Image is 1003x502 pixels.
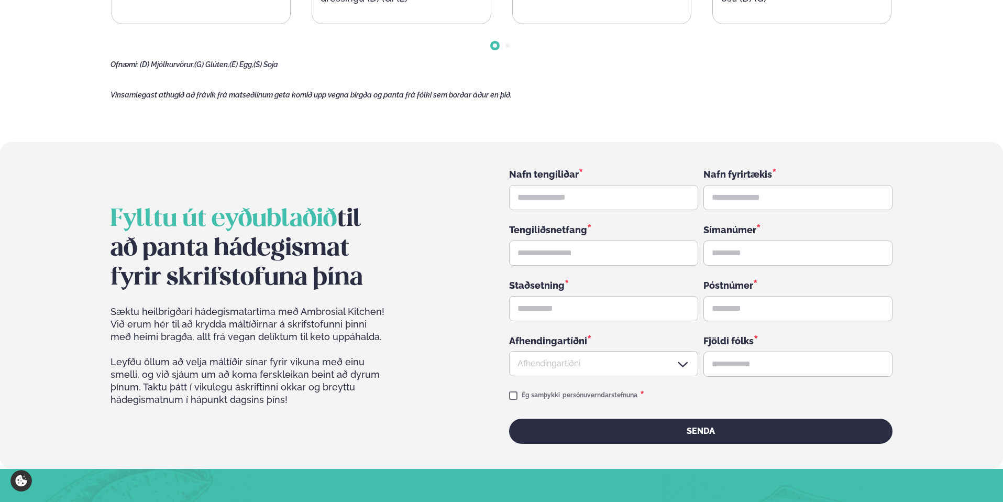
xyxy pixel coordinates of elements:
span: Ofnæmi: [111,60,138,69]
span: (S) Soja [253,60,278,69]
a: persónuverndarstefnuna [563,391,637,400]
div: Nafn fyrirtækis [703,167,892,181]
span: (D) Mjólkurvörur, [140,60,194,69]
span: (E) Egg, [229,60,253,69]
div: Staðsetning [509,278,698,292]
span: Go to slide 1 [493,43,497,48]
div: Póstnúmer [703,278,892,292]
div: Fjöldi fólks [703,334,892,347]
h2: til að panta hádegismat fyrir skrifstofuna þína [111,205,387,293]
div: Leyfðu öllum að velja máltíðir sínar fyrir vikuna með einu smelli, og við sjáum um að koma ferskl... [111,305,387,444]
div: Tengiliðsnetfang [509,223,698,236]
span: Go to slide 2 [505,43,510,48]
div: Nafn tengiliðar [509,167,698,181]
span: Fylltu út eyðublaðið [111,208,337,231]
div: Afhendingartíðni [509,334,698,347]
span: Vinsamlegast athugið að frávik frá matseðlinum geta komið upp vegna birgða og panta frá fólki sem... [111,91,512,99]
button: Senda [509,419,892,444]
div: Símanúmer [703,223,892,236]
div: Ég samþykki [522,389,644,402]
a: Cookie settings [10,470,32,492]
span: Sæktu heilbrigðari hádegismatartíma með Ambrosial Kitchen! Við erum hér til að krydda máltíðirnar... [111,305,387,343]
span: (G) Glúten, [194,60,229,69]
